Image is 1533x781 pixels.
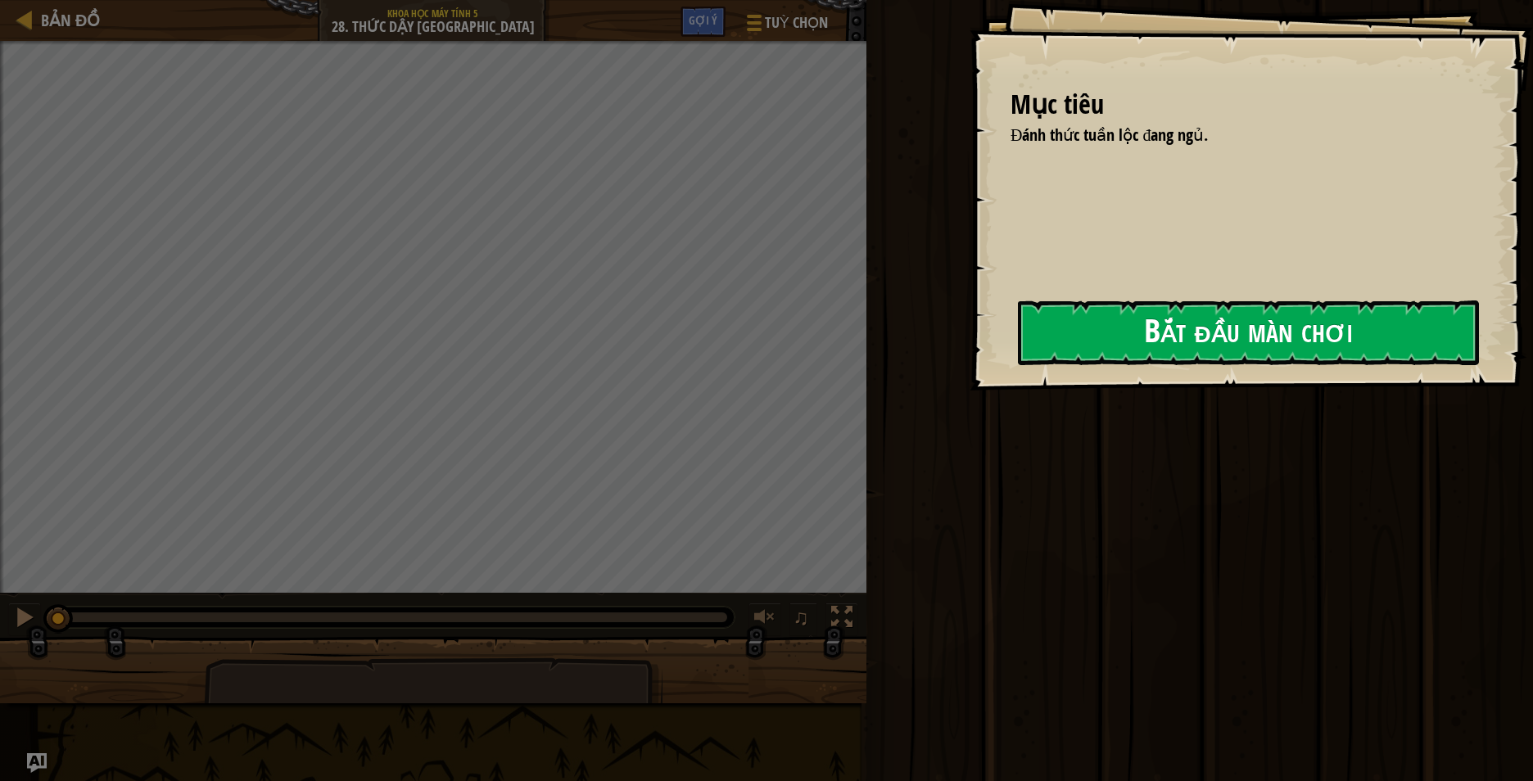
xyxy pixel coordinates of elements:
[1011,86,1476,124] div: Mục tiêu
[33,9,100,31] a: Bản đồ
[27,753,47,773] button: Ask AI
[1018,300,1479,365] button: Bắt đầu màn chơi
[789,603,817,636] button: ♫
[825,603,858,636] button: Bật tắt chế độ toàn màn hình
[1011,124,1208,146] span: Đánh thức tuần lộc đang ngủ.
[748,603,781,636] button: Tùy chỉnh âm lượng
[793,605,809,630] span: ♫
[765,12,828,34] span: Tuỳ chọn
[990,124,1472,147] li: Đánh thức tuần lộc đang ngủ.
[734,7,838,45] button: Tuỳ chọn
[41,9,100,31] span: Bản đồ
[689,12,717,28] span: Gợi ý
[8,603,41,636] button: Ctrl + P: Pause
